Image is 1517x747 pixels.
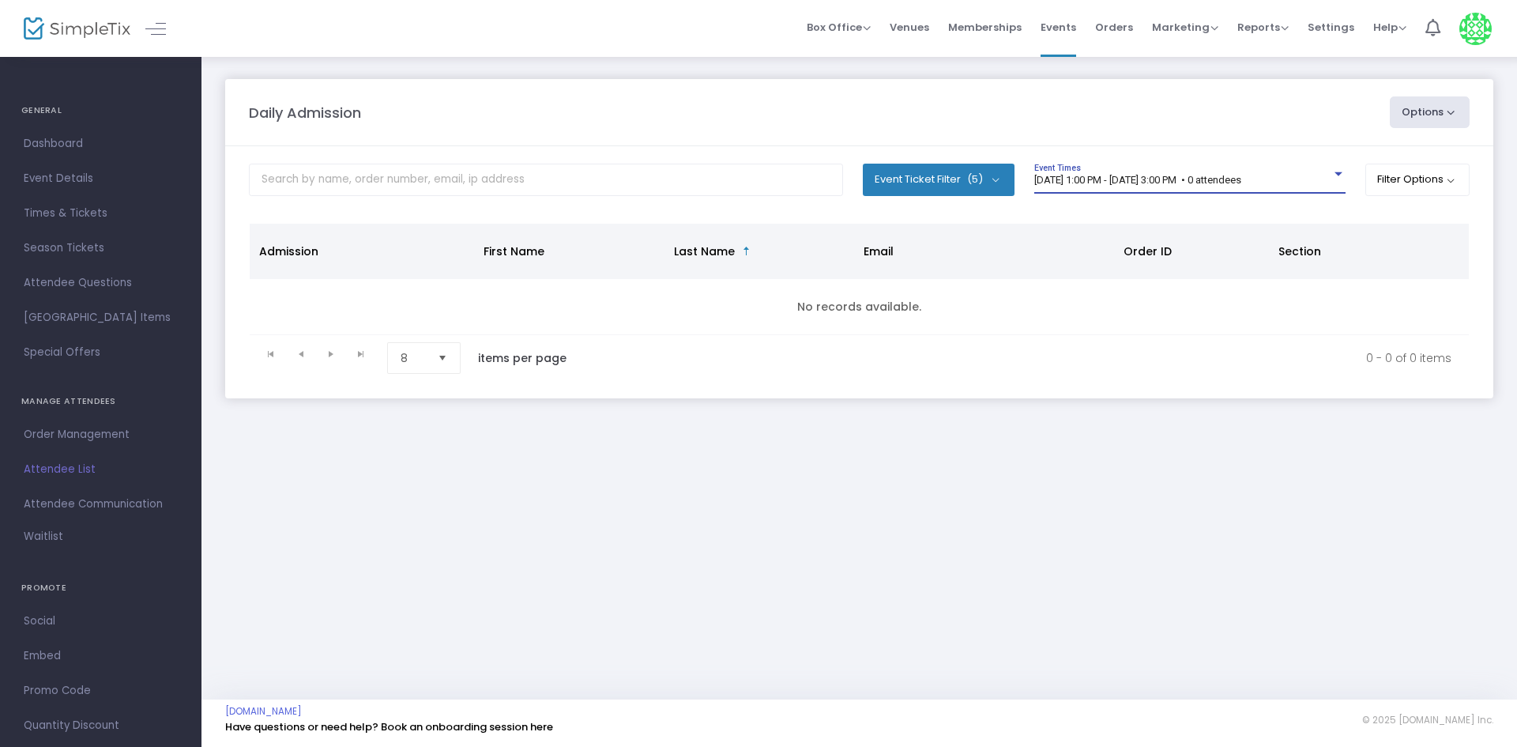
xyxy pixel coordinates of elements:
h4: GENERAL [21,95,180,126]
span: Memberships [948,7,1022,47]
span: Promo Code [24,681,178,701]
span: Season Tickets [24,238,178,258]
span: [DATE] 1:00 PM - [DATE] 3:00 PM • 0 attendees [1034,174,1241,186]
label: items per page [478,350,567,366]
span: First Name [484,243,544,259]
span: Events [1041,7,1076,47]
kendo-pager-info: 0 - 0 of 0 items [600,342,1451,374]
span: Special Offers [24,342,178,363]
span: Attendee List [24,459,178,480]
input: Search by name, order number, email, ip address [249,164,843,196]
button: Event Ticket Filter(5) [863,164,1014,195]
span: Section [1278,243,1321,259]
span: Order Management [24,424,178,445]
div: Data table [250,224,1469,335]
span: Admission [259,243,318,259]
span: Embed [24,646,178,666]
h4: MANAGE ATTENDEES [21,386,180,417]
button: Options [1390,96,1470,128]
span: Social [24,611,178,632]
td: No records available. [250,279,1469,335]
a: Have questions or need help? Book an onboarding session here [225,719,553,734]
span: [GEOGRAPHIC_DATA] Items [24,307,178,328]
span: Sortable [740,245,753,258]
a: [DOMAIN_NAME] [225,705,302,718]
span: © 2025 [DOMAIN_NAME] Inc. [1362,714,1493,726]
span: Venues [890,7,929,47]
span: Times & Tickets [24,203,178,224]
span: Reports [1237,20,1289,35]
span: Marketing [1152,20,1218,35]
span: Quantity Discount [24,715,178,736]
span: Event Details [24,168,178,189]
button: Select [431,343,454,373]
span: Dashboard [24,134,178,154]
span: 8 [401,350,425,366]
m-panel-title: Daily Admission [249,102,361,123]
span: Last Name [674,243,735,259]
span: Email [864,243,894,259]
span: Attendee Questions [24,273,178,293]
span: Attendee Communication [24,494,178,515]
span: Order ID [1124,243,1172,259]
span: Waitlist [24,529,63,545]
span: (5) [967,173,983,186]
span: Help [1373,20,1406,35]
span: Settings [1308,7,1354,47]
span: Box Office [807,20,871,35]
button: Filter Options [1365,164,1470,195]
h4: PROMOTE [21,572,180,604]
span: Orders [1095,7,1133,47]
